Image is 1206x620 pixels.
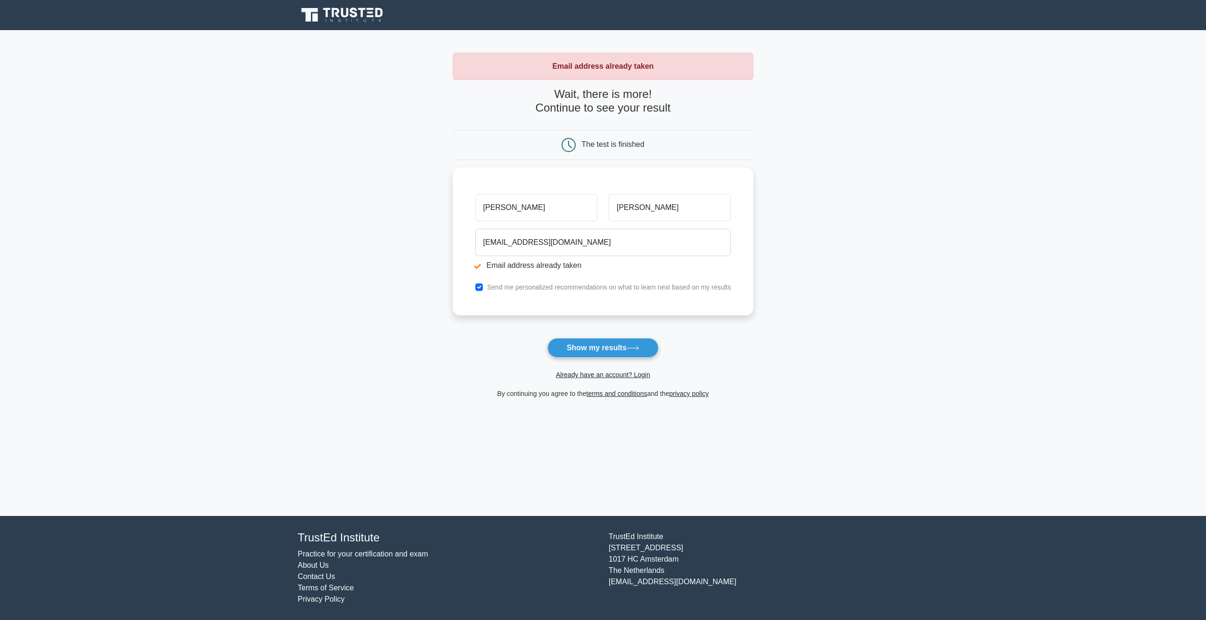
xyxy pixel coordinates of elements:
a: Practice for your certification and exam [298,550,428,558]
input: Email [475,229,731,256]
input: First name [475,194,597,221]
a: About Us [298,561,329,569]
label: Send me personalized recommendations on what to learn next based on my results [487,283,731,291]
a: Already have an account? Login [556,371,650,378]
button: Show my results [547,338,659,358]
strong: Email address already taken [552,62,653,70]
input: Last name [609,194,731,221]
a: terms and conditions [587,390,647,397]
div: By continuing you agree to the and the [447,388,759,399]
div: The test is finished [582,140,644,148]
h4: Wait, there is more! Continue to see your result [453,88,754,115]
a: privacy policy [669,390,709,397]
a: Privacy Policy [298,595,345,603]
h4: TrustEd Institute [298,531,597,545]
a: Contact Us [298,572,335,580]
li: Email address already taken [475,260,731,271]
a: Terms of Service [298,584,354,592]
div: TrustEd Institute [STREET_ADDRESS] 1017 HC Amsterdam The Netherlands [EMAIL_ADDRESS][DOMAIN_NAME] [603,531,914,605]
